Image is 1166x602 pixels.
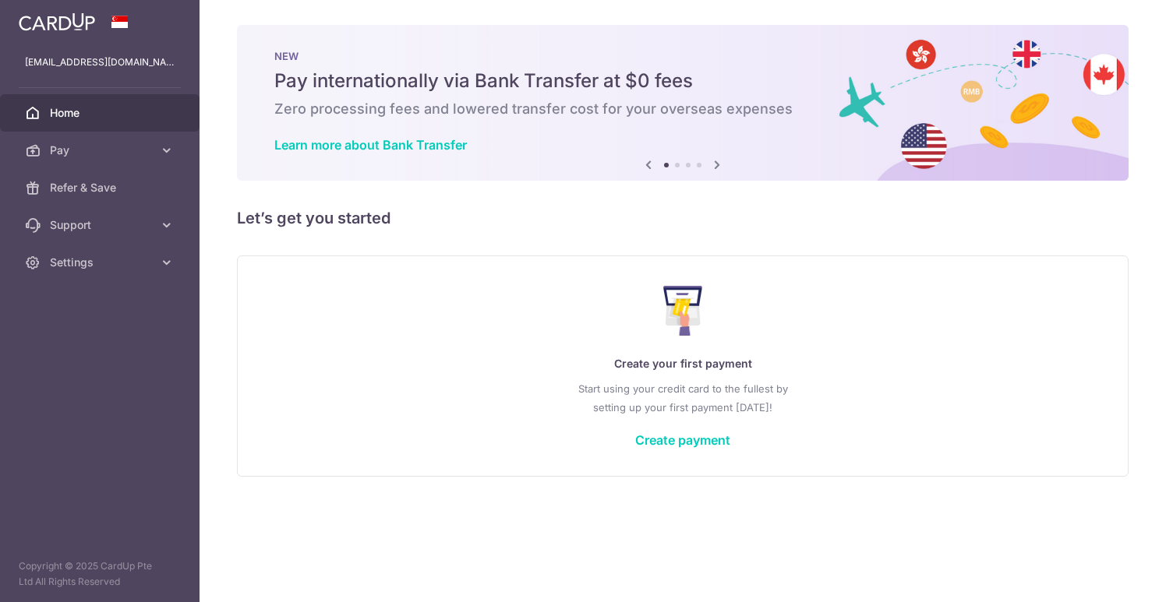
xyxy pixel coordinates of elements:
[50,217,153,233] span: Support
[237,25,1129,181] img: Bank transfer banner
[25,55,175,70] p: [EMAIL_ADDRESS][DOMAIN_NAME]
[269,379,1097,417] p: Start using your credit card to the fullest by setting up your first payment [DATE]!
[50,180,153,195] span: Refer & Save
[274,100,1091,118] h6: Zero processing fees and lowered transfer cost for your overseas expenses
[274,69,1091,93] h5: Pay internationally via Bank Transfer at $0 fees
[274,50,1091,62] p: NEW
[269,354,1097,373] p: Create your first payment
[274,137,467,153] a: Learn more about Bank Transfer
[237,206,1129,231] h5: Let’s get you started
[50,105,153,121] span: Home
[50,143,153,158] span: Pay
[663,286,703,336] img: Make Payment
[635,432,730,448] a: Create payment
[19,12,95,31] img: CardUp
[50,255,153,270] span: Settings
